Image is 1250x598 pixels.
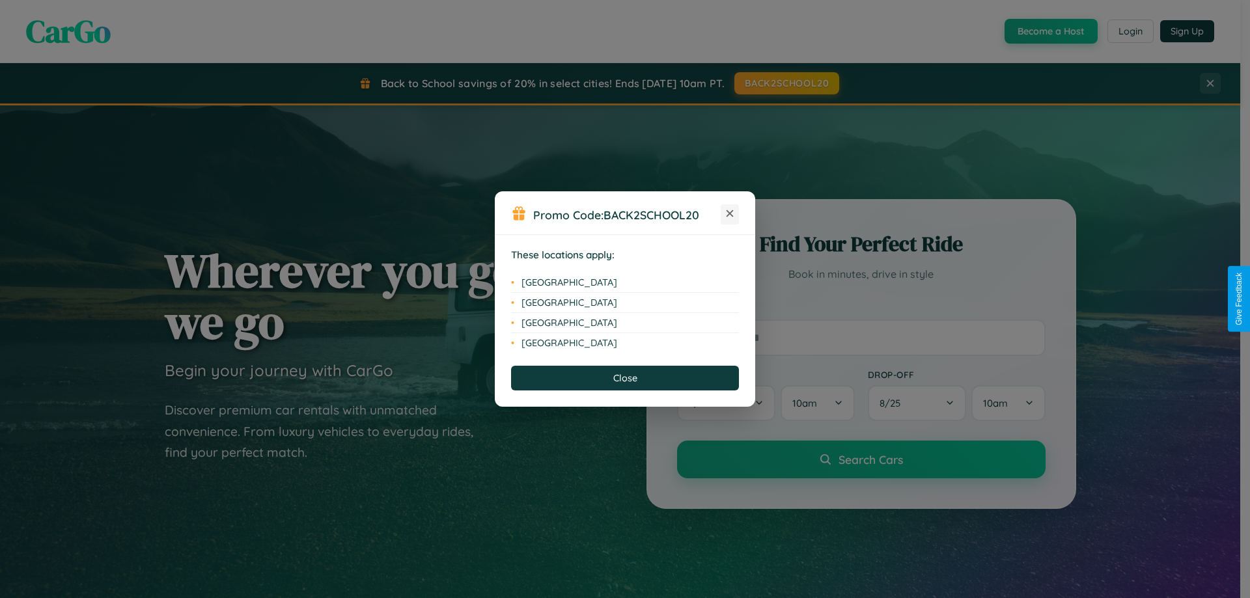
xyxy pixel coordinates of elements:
h3: Promo Code: [533,208,721,222]
strong: These locations apply: [511,249,615,261]
li: [GEOGRAPHIC_DATA] [511,333,739,353]
li: [GEOGRAPHIC_DATA] [511,293,739,313]
b: BACK2SCHOOL20 [604,208,699,222]
button: Close [511,366,739,390]
div: Give Feedback [1234,273,1243,325]
li: [GEOGRAPHIC_DATA] [511,273,739,293]
li: [GEOGRAPHIC_DATA] [511,313,739,333]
